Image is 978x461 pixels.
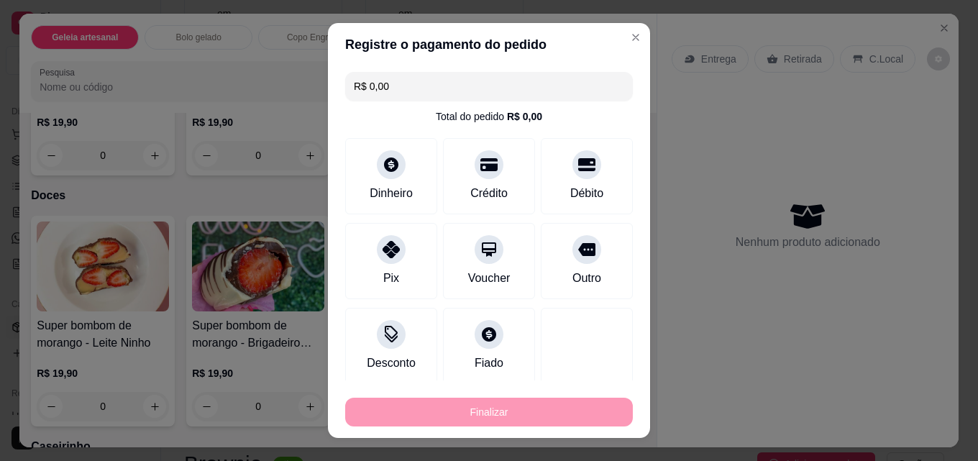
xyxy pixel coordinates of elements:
[367,355,416,372] div: Desconto
[470,185,508,202] div: Crédito
[507,109,542,124] div: R$ 0,00
[383,270,399,287] div: Pix
[475,355,503,372] div: Fiado
[468,270,511,287] div: Voucher
[624,26,647,49] button: Close
[370,185,413,202] div: Dinheiro
[572,270,601,287] div: Outro
[436,109,542,124] div: Total do pedido
[354,72,624,101] input: Ex.: hambúrguer de cordeiro
[328,23,650,66] header: Registre o pagamento do pedido
[570,185,603,202] div: Débito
